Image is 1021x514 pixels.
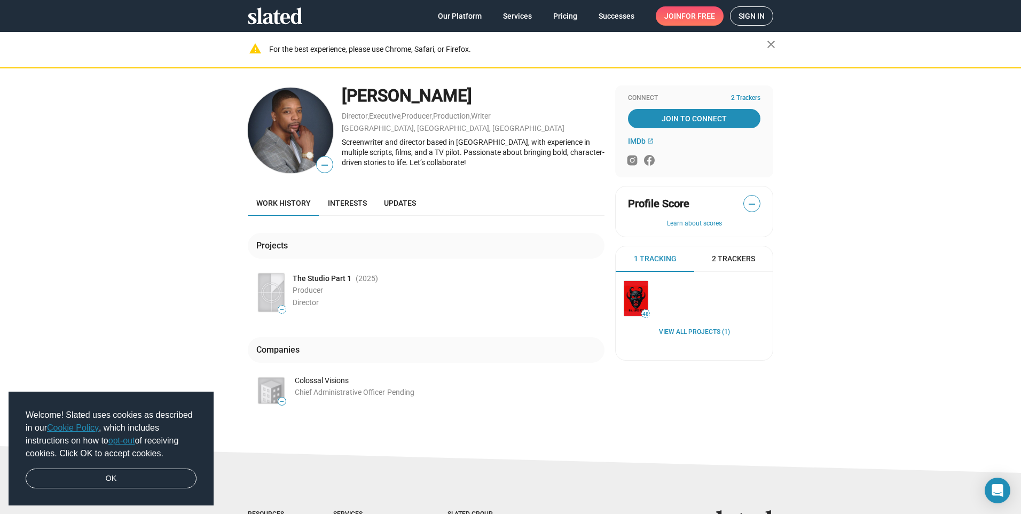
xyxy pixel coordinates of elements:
img: Kali Loves You [624,281,648,316]
a: Production [433,112,470,120]
span: Successes [599,6,634,26]
span: , [432,114,433,120]
span: (2025 ) [356,274,378,284]
span: — [744,197,760,211]
mat-icon: warning [249,42,262,55]
mat-icon: open_in_new [647,138,654,144]
a: Updates [375,190,425,216]
div: Colossal Visions [295,376,604,386]
span: 2 Trackers [712,254,755,264]
div: Open Intercom Messenger [985,478,1010,503]
span: Updates [384,199,416,207]
span: Chief Administrative Officer [295,388,385,396]
span: — [317,158,333,172]
span: 2 Trackers [731,94,760,103]
span: 1 Tracking [634,254,677,264]
span: , [400,114,402,120]
span: Producer [293,286,323,294]
a: Sign in [730,6,773,26]
div: Projects [256,240,292,251]
div: For the best experience, please use Chrome, Safari, or Firefox. [269,42,767,57]
a: IMDb [628,137,654,145]
span: Pending [387,388,414,396]
button: Learn about scores [628,220,760,228]
div: Screenwriter and director based in [GEOGRAPHIC_DATA], with experience in multiple scripts, films,... [342,137,604,167]
div: cookieconsent [9,392,214,506]
span: Our Platform [438,6,482,26]
span: The Studio Part 1 [293,274,351,284]
div: Connect [628,94,760,103]
span: , [368,114,369,120]
a: Producer [402,112,432,120]
a: Joinfor free [656,6,724,26]
a: Work history [248,190,319,216]
span: Services [503,6,532,26]
img: Poster: The Studio Part 1 [258,274,284,311]
span: Pricing [553,6,577,26]
a: Director [342,112,368,120]
a: Services [494,6,540,26]
a: Writer [471,112,491,120]
a: [GEOGRAPHIC_DATA], [GEOGRAPHIC_DATA], [GEOGRAPHIC_DATA] [342,124,564,133]
span: IMDb [628,137,646,145]
a: Successes [590,6,643,26]
span: 48 [642,311,649,317]
a: Interests [319,190,375,216]
a: Join To Connect [628,109,760,128]
a: Pricing [545,6,586,26]
span: Join To Connect [630,109,758,128]
span: — [278,307,286,313]
div: [PERSON_NAME] [342,84,604,107]
a: dismiss cookie message [26,469,197,489]
span: Join [664,6,715,26]
span: , [470,114,471,120]
a: View all Projects (1) [659,328,730,337]
img: Jermond Jenkins [248,88,333,173]
span: Sign in [739,7,765,25]
span: Profile Score [628,197,689,211]
img: Colossal Visions [258,378,284,403]
span: Welcome! Slated uses cookies as described in our , which includes instructions on how to of recei... [26,409,197,460]
div: Companies [256,344,304,355]
span: for free [681,6,715,26]
a: Executive [369,112,400,120]
a: Cookie Policy [47,423,99,432]
a: opt-out [108,436,135,445]
span: Director [293,298,319,307]
span: Work history [256,199,311,207]
span: — [278,399,286,404]
a: Our Platform [429,6,490,26]
span: Interests [328,199,367,207]
a: Kali Loves You [622,279,650,318]
mat-icon: close [765,38,777,51]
